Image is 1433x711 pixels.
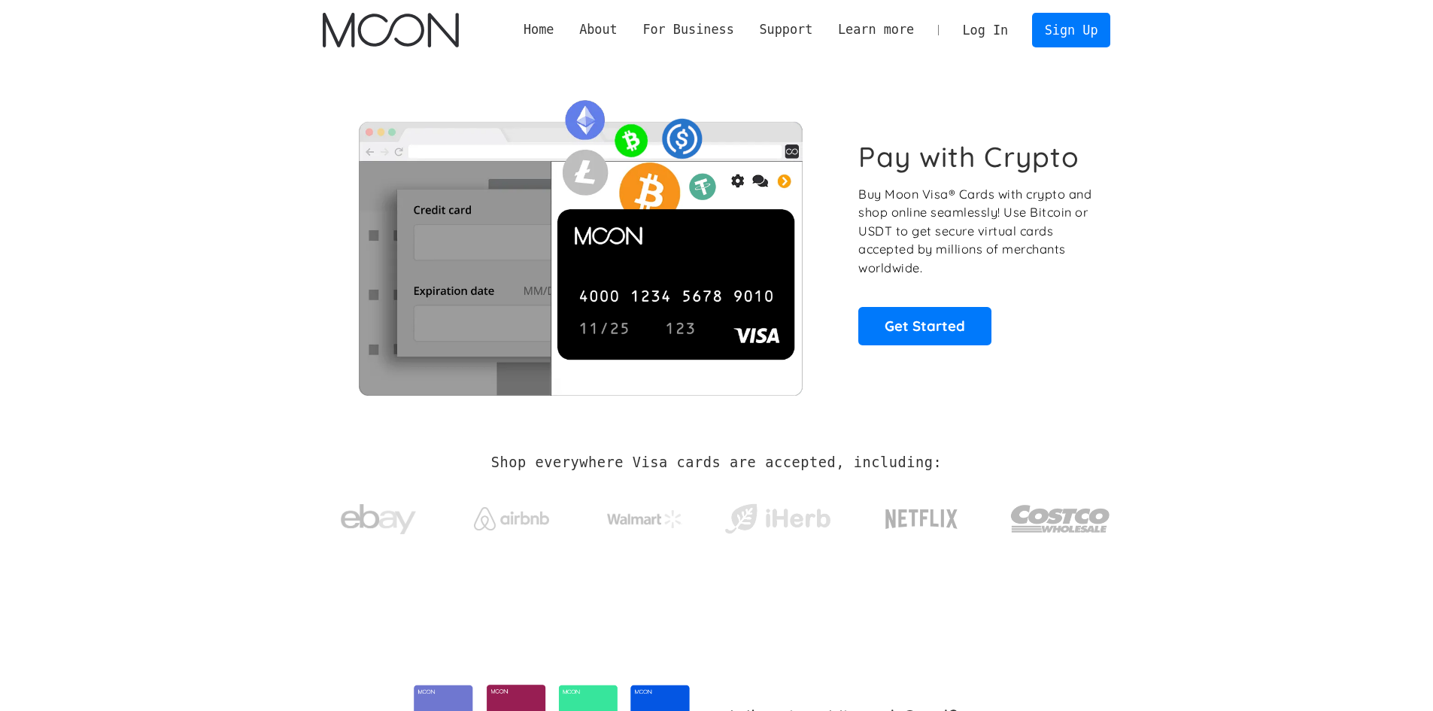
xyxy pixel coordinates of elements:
img: Costco [1010,491,1111,547]
h2: Shop everywhere Visa cards are accepted, including: [491,454,942,471]
a: home [323,13,459,47]
a: Netflix [855,485,989,545]
img: Moon Cards let you spend your crypto anywhere Visa is accepted. [323,90,838,395]
img: Airbnb [474,507,549,530]
div: About [566,20,630,39]
div: For Business [642,20,733,39]
a: iHerb [721,485,833,546]
a: Home [511,20,566,39]
a: ebay [323,481,435,551]
h1: Pay with Crypto [858,140,1079,174]
div: Learn more [825,20,927,39]
img: Netflix [884,500,959,538]
a: Costco [1010,476,1111,555]
div: For Business [630,20,747,39]
img: ebay [341,496,416,543]
div: About [579,20,618,39]
a: Log In [950,14,1021,47]
div: Support [747,20,825,39]
a: Get Started [858,307,991,345]
p: Buy Moon Visa® Cards with crypto and shop online seamlessly! Use Bitcoin or USDT to get secure vi... [858,185,1094,278]
img: Walmart [607,510,682,528]
a: Airbnb [455,492,567,538]
div: Learn more [838,20,914,39]
img: Moon Logo [323,13,459,47]
div: Support [759,20,812,39]
a: Sign Up [1032,13,1110,47]
img: iHerb [721,500,833,539]
a: Walmart [588,495,700,536]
